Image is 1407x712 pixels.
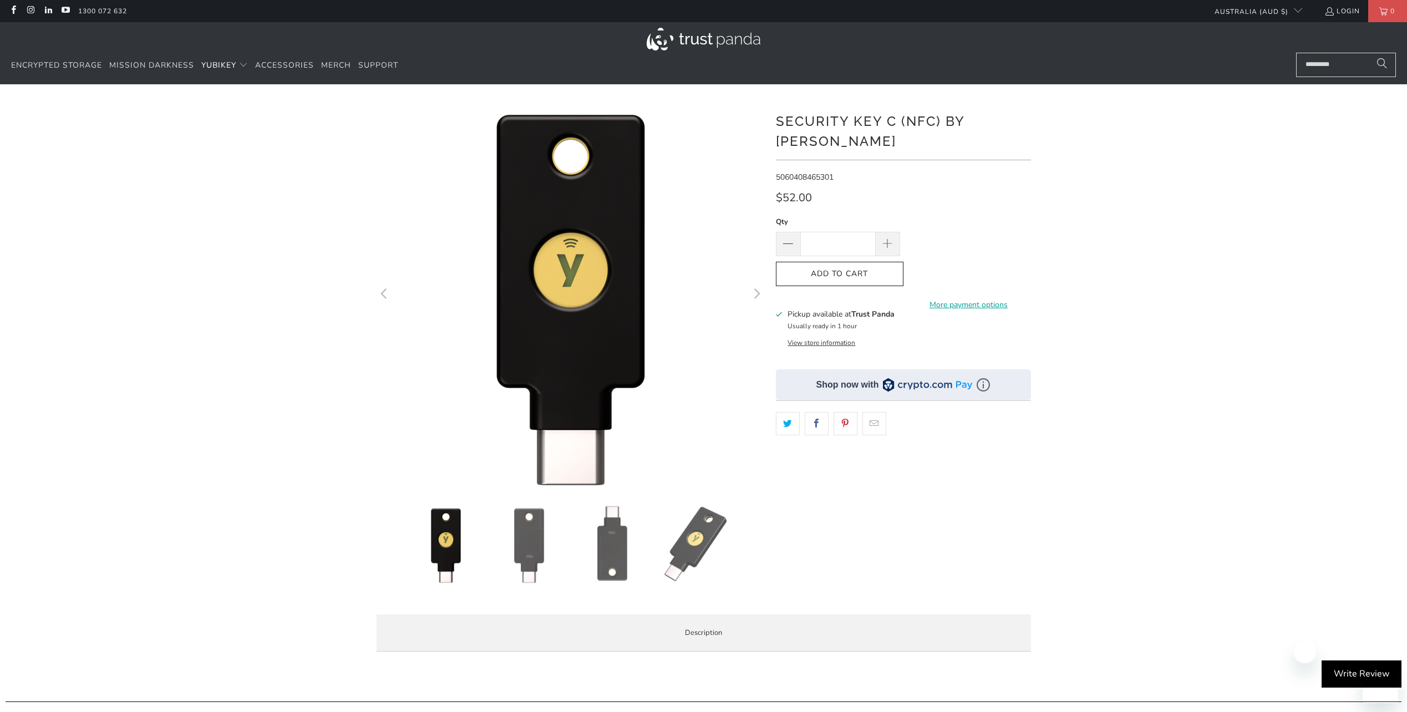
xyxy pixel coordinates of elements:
[109,53,194,79] a: Mission Darkness
[201,53,248,79] summary: YubiKey
[788,322,857,330] small: Usually ready in 1 hour
[1294,641,1316,663] iframe: Close message
[647,28,760,50] img: Trust Panda Australia
[358,53,398,79] a: Support
[788,338,855,347] button: View store information
[1324,5,1360,17] a: Login
[376,101,394,489] button: Previous
[776,216,900,228] label: Qty
[11,53,398,79] nav: Translation missing: en.navigation.header.main_nav
[26,7,35,16] a: Trust Panda Australia on Instagram
[407,506,485,583] img: Security Key C (NFC) by Yubico - Trust Panda
[816,379,879,391] div: Shop now with
[862,412,886,435] a: Email this to a friend
[43,7,53,16] a: Trust Panda Australia on LinkedIn
[109,60,194,70] span: Mission Darkness
[201,60,236,70] span: YubiKey
[657,506,734,583] img: Security Key C (NFC) by Yubico - Trust Panda
[1296,53,1396,77] input: Search...
[321,60,351,70] span: Merch
[776,412,800,435] a: Share this on Twitter
[11,60,102,70] span: Encrypted Storage
[776,190,812,205] span: $52.00
[1368,53,1396,77] button: Search
[60,7,70,16] a: Trust Panda Australia on YouTube
[78,5,127,17] a: 1300 072 632
[788,269,892,279] span: Add to Cart
[255,53,314,79] a: Accessories
[834,412,857,435] a: Share this on Pinterest
[358,60,398,70] span: Support
[255,60,314,70] span: Accessories
[11,53,102,79] a: Encrypted Storage
[1363,668,1398,703] iframe: Button to launch messaging window
[748,101,765,489] button: Next
[490,506,568,583] img: Security Key C (NFC) by Yubico - Trust Panda
[776,172,834,182] span: 5060408465301
[776,109,1031,151] h1: Security Key C (NFC) by [PERSON_NAME]
[321,53,351,79] a: Merch
[1322,660,1401,688] div: Write Review
[776,455,1031,492] iframe: Reviews Widget
[805,412,829,435] a: Share this on Facebook
[776,262,903,287] button: Add to Cart
[377,614,1031,652] label: Description
[788,308,895,320] h3: Pickup available at
[851,309,895,319] b: Trust Panda
[8,7,18,16] a: Trust Panda Australia on Facebook
[907,299,1031,311] a: More payment options
[573,506,651,583] img: Security Key C (NFC) by Yubico - Trust Panda
[377,101,765,489] a: Security Key C (NFC) by Yubico - Trust Panda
